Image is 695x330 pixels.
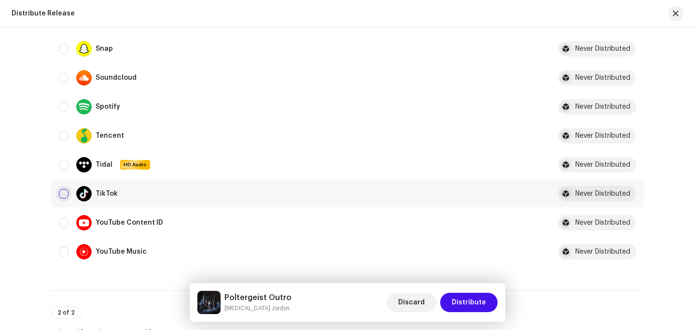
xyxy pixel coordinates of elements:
button: Distribute [440,293,498,312]
div: TikTok [96,190,118,197]
div: Never Distributed [575,190,630,197]
div: Soundcloud [96,74,137,81]
span: 2 of 2 [57,310,75,316]
img: 3833afce-6a2d-4a51-9998-e445413f4d5d [197,291,221,314]
h5: Poltergeist Outro [224,292,292,303]
div: YouTube Content ID [96,219,163,226]
span: Distribute [452,293,486,312]
div: Snap [96,45,113,52]
button: Discard [387,293,436,312]
div: Never Distributed [575,161,630,168]
span: HD Audio [121,161,149,168]
div: Distribute Release [12,10,75,17]
div: Never Distributed [575,103,630,110]
div: Never Distributed [575,132,630,139]
div: Never Distributed [575,45,630,52]
span: Discard [398,293,425,312]
div: Spotify [96,103,120,110]
div: Tidal [96,161,112,168]
div: Never Distributed [575,248,630,255]
div: Never Distributed [575,219,630,226]
div: Tencent [96,132,124,139]
small: Poltergeist Outro [224,303,292,313]
div: Never Distributed [575,74,630,81]
div: YouTube Music [96,248,147,255]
